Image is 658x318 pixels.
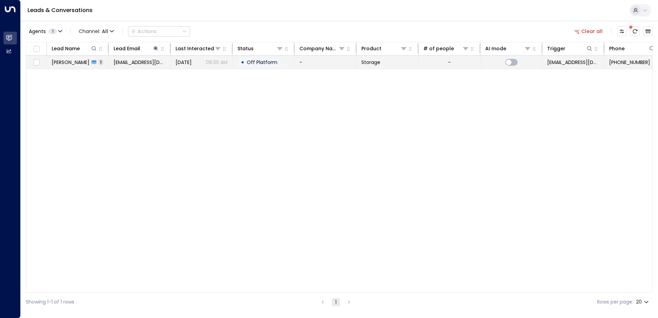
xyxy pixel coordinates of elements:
button: Channel:All [76,26,117,36]
button: Actions [128,26,190,36]
span: 1 [49,29,57,34]
div: Button group with a nested menu [128,26,190,36]
div: Product [361,44,407,53]
span: leads@space-station.co.uk [547,59,599,66]
span: Toggle select all [32,45,41,53]
div: - [448,59,451,66]
div: AI mode [485,44,506,53]
div: 20 [636,297,650,307]
p: 08:39 AM [206,59,227,66]
button: Archived Leads [643,26,653,36]
div: Trigger [547,44,565,53]
span: Off Platform [247,59,277,66]
span: Toggle select row [32,58,41,67]
span: 1 [98,59,103,65]
div: Last Interacted [176,44,214,53]
div: • [241,56,244,68]
div: # of people [423,44,469,53]
span: Agents [29,29,46,34]
div: # of people [423,44,454,53]
div: Lead Name [52,44,80,53]
div: Showing 1-1 of 1 rows [26,298,74,306]
nav: pagination navigation [318,298,353,306]
span: +447938190217 [609,59,650,66]
span: Warrika Simpson [52,59,89,66]
div: AI mode [485,44,531,53]
a: Leads & Conversations [28,6,93,14]
label: Rows per page: [597,298,633,306]
button: Agents1 [26,26,65,36]
span: warrika@hotmail.co.uk [114,59,166,66]
div: Company Name [299,44,345,53]
div: Actions [131,28,157,34]
span: There are new threads available. Refresh the grid to view the latest updates. [630,26,640,36]
button: Customize [617,26,627,36]
div: Lead Email [114,44,159,53]
button: Clear all [571,26,606,36]
div: Trigger [547,44,593,53]
div: Status [237,44,254,53]
div: Company Name [299,44,338,53]
button: page 1 [332,298,340,306]
div: Phone [609,44,655,53]
span: Channel: [76,26,117,36]
div: Status [237,44,283,53]
td: - [295,56,357,69]
div: Lead Email [114,44,140,53]
span: Storage [361,59,380,66]
span: All [102,29,108,34]
div: Last Interacted [176,44,221,53]
div: Lead Name [52,44,97,53]
div: Product [361,44,381,53]
div: Phone [609,44,625,53]
span: Sep 03, 2025 [176,59,192,66]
